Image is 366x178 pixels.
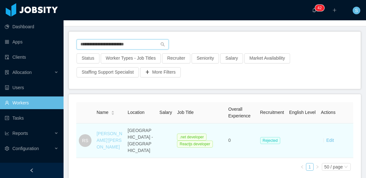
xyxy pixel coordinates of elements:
[314,163,321,171] li: Next Page
[5,131,9,135] i: icon: line-chart
[320,5,322,11] p: 2
[220,53,243,63] button: Salary
[5,36,58,48] a: icon: appstoreApps
[332,8,337,12] i: icon: plus
[177,134,206,141] span: .net developer
[312,8,316,12] i: icon: bell
[228,107,251,118] span: Overall Experience
[289,110,315,115] span: English Level
[12,131,28,136] span: Reports
[315,5,324,11] sup: 42
[5,96,58,109] a: icon: userWorkers
[160,42,165,47] i: icon: search
[315,165,319,169] i: icon: right
[344,165,348,169] i: icon: down
[97,131,122,149] a: [PERSON_NAME]'[PERSON_NAME]
[192,53,219,63] button: Seniority
[125,123,157,158] td: [GEOGRAPHIC_DATA] - [GEOGRAPHIC_DATA]
[226,123,258,158] td: 0
[140,67,181,77] button: icon: plusMore Filters
[298,163,306,171] li: Previous Page
[260,137,280,144] span: Rejected
[317,5,320,11] p: 4
[326,138,334,143] a: Edit
[77,53,99,63] button: Status
[5,112,58,124] a: icon: profileTasks
[82,134,88,147] span: RS
[12,70,32,75] span: Allocation
[260,138,283,143] a: Rejected
[77,67,139,77] button: Staffing Support Specialist
[355,7,358,14] span: S
[244,53,290,63] button: Market Availability
[324,163,343,170] div: 50 / page
[306,163,313,170] a: 1
[162,53,190,63] button: Recruiter
[159,110,172,115] span: Salary
[177,110,193,115] span: Job Title
[12,146,39,151] span: Configuration
[97,109,108,116] span: Name
[5,51,58,63] a: icon: auditClients
[306,163,314,171] li: 1
[5,70,9,75] i: icon: solution
[5,20,58,33] a: icon: pie-chartDashboard
[300,165,304,169] i: icon: left
[177,141,213,148] span: Reactjs developer
[5,146,9,151] i: icon: setting
[111,110,115,114] div: Sort
[101,53,161,63] button: Worker Types - Job Titles
[321,110,335,115] span: Actions
[111,112,115,114] i: icon: caret-down
[5,81,58,94] a: icon: robotUsers
[111,110,115,112] i: icon: caret-up
[128,110,145,115] span: Location
[260,110,284,115] span: Recruitment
